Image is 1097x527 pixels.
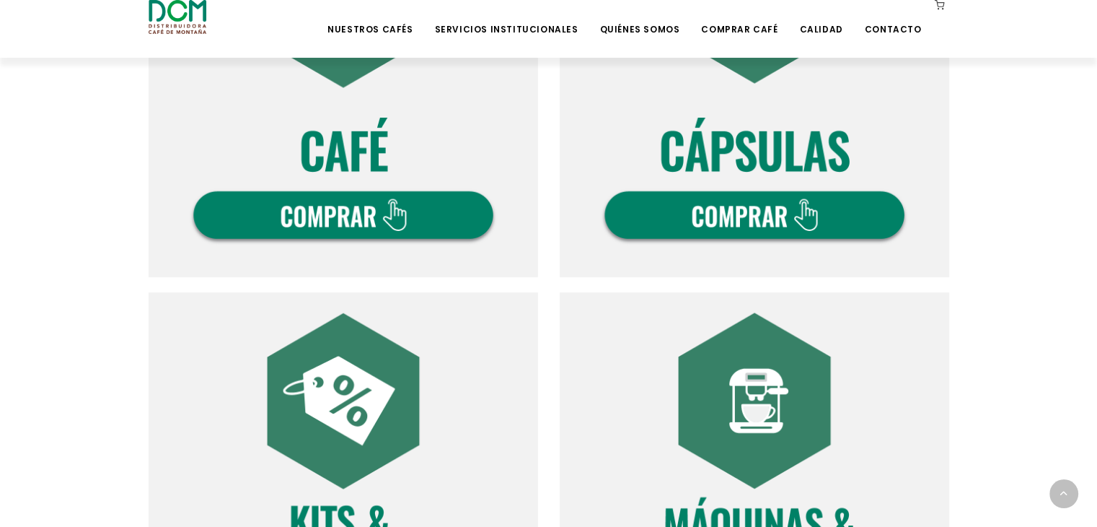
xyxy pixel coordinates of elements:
[790,1,851,35] a: Calidad
[426,1,586,35] a: Servicios Institucionales
[692,1,786,35] a: Comprar Café
[856,1,930,35] a: Contacto
[319,1,421,35] a: Nuestros Cafés
[591,1,688,35] a: Quiénes Somos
